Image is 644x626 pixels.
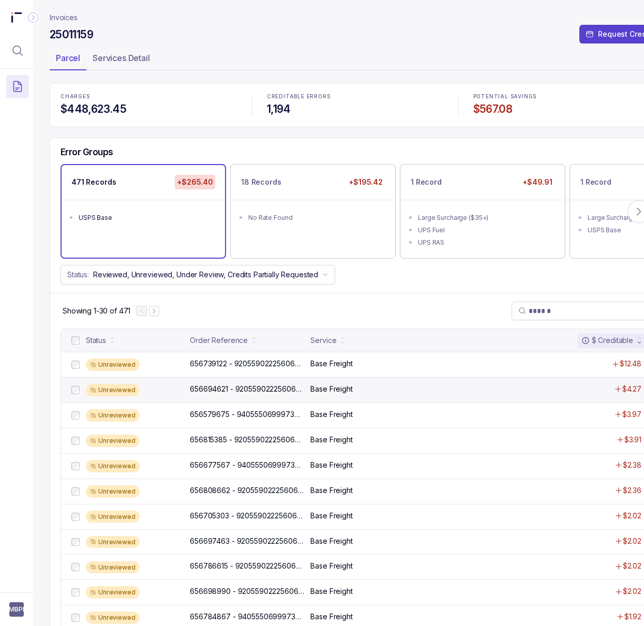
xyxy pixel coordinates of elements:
li: Tab Services Detail [86,50,156,70]
div: USPS Base [79,213,214,223]
p: 656579675 - 9405550699973000036352 [190,409,304,420]
p: Reviewed, Unreviewed, Under Review, Credits Partially Requested [93,270,318,280]
div: Order Reference [190,335,248,346]
div: Unreviewed [86,561,140,574]
input: checkbox-checkbox [71,437,80,445]
input: checkbox-checkbox [71,361,80,369]
p: $12.48 [620,359,641,369]
div: Unreviewed [86,612,140,624]
p: 656739122 - 9205590222560639844352 [190,359,304,369]
div: Remaining page entries [63,306,130,316]
p: Status: [67,270,89,280]
p: 471 Records [71,177,116,187]
button: User initials [9,602,24,617]
a: Invoices [50,12,78,23]
p: 18 Records [241,177,281,187]
p: Services Detail [93,52,150,64]
div: Unreviewed [86,536,140,548]
button: Menu Icon Button DocumentTextIcon [6,75,29,98]
input: checkbox-checkbox [71,588,80,597]
div: Large Surcharge ($35+) [418,213,553,223]
p: +$49.91 [520,175,555,189]
div: UPS RAS [418,237,553,248]
nav: breadcrumb [50,12,78,23]
input: checkbox-checkbox [71,538,80,546]
div: Unreviewed [86,586,140,599]
div: Unreviewed [86,511,140,523]
p: 656694621 - 9205590222560639844352 [190,384,304,394]
p: Base Freight [310,359,352,369]
p: $3.97 [622,409,641,420]
p: Base Freight [310,435,352,445]
input: checkbox-checkbox [71,336,80,345]
p: 1 Record [411,177,442,187]
div: Unreviewed [86,460,140,472]
div: Collapse Icon [27,11,39,24]
p: Base Freight [310,384,352,394]
input: checkbox-checkbox [71,614,80,622]
p: 656784867 - 9405550699973000036352 [190,612,304,622]
h4: $448,623.45 [61,102,237,116]
p: Showing 1-30 of 471 [63,306,130,316]
div: Unreviewed [86,435,140,447]
input: checkbox-checkbox [71,513,80,521]
h4: 1,194 [267,102,444,116]
p: $1.92 [624,612,641,622]
p: Parcel [56,52,80,64]
p: CREDITABLE ERRORS [267,94,444,100]
p: +$195.42 [347,175,385,189]
p: 1 Record [580,177,611,187]
p: 656697463 - 9205590222560639844352 [190,536,304,546]
p: +$265.40 [175,175,215,189]
button: Status:Reviewed, Unreviewed, Under Review, Credits Partially Requested [61,265,335,285]
p: Base Freight [310,586,352,597]
input: checkbox-checkbox [71,462,80,470]
p: $2.36 [623,485,641,496]
input: checkbox-checkbox [71,411,80,420]
p: $2.02 [623,511,641,521]
p: $4.27 [622,384,641,394]
p: Base Freight [310,485,352,496]
div: $ Creditable [581,335,633,346]
p: Base Freight [310,460,352,470]
div: No Rate Found [248,213,384,223]
p: Base Freight [310,409,352,420]
div: Unreviewed [86,485,140,498]
p: CHARGES [61,94,237,100]
button: Menu Icon Button MagnifyingGlassIcon [6,39,29,62]
p: $2.02 [623,536,641,546]
div: Unreviewed [86,384,140,396]
p: 656786615 - 9205590222560639844352 [190,561,304,571]
button: Next Page [149,306,159,316]
p: $2.02 [623,586,641,597]
p: 656815385 - 9205590222560639844352 [190,435,304,445]
h5: Error Groups [61,146,113,158]
p: 656808662 - 9205590222560639844352 [190,485,304,496]
p: $2.02 [623,561,641,571]
input: checkbox-checkbox [71,487,80,496]
p: Base Freight [310,561,352,571]
div: Service [310,335,336,346]
p: Base Freight [310,511,352,521]
div: Status [86,335,106,346]
p: $3.91 [624,435,641,445]
p: 656698990 - 9205590222560639844352 [190,586,304,597]
p: 656677567 - 9405550699973000036352 [190,460,304,470]
h4: 25011159 [50,27,93,42]
div: Unreviewed [86,359,140,371]
p: 656705303 - 9205590222560639844352 [190,511,304,521]
div: Unreviewed [86,409,140,422]
input: checkbox-checkbox [71,563,80,571]
p: Base Freight [310,612,352,622]
li: Tab Parcel [50,50,86,70]
input: checkbox-checkbox [71,386,80,394]
p: Base Freight [310,536,352,546]
div: UPS Fuel [418,225,553,235]
p: $2.38 [623,460,641,470]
